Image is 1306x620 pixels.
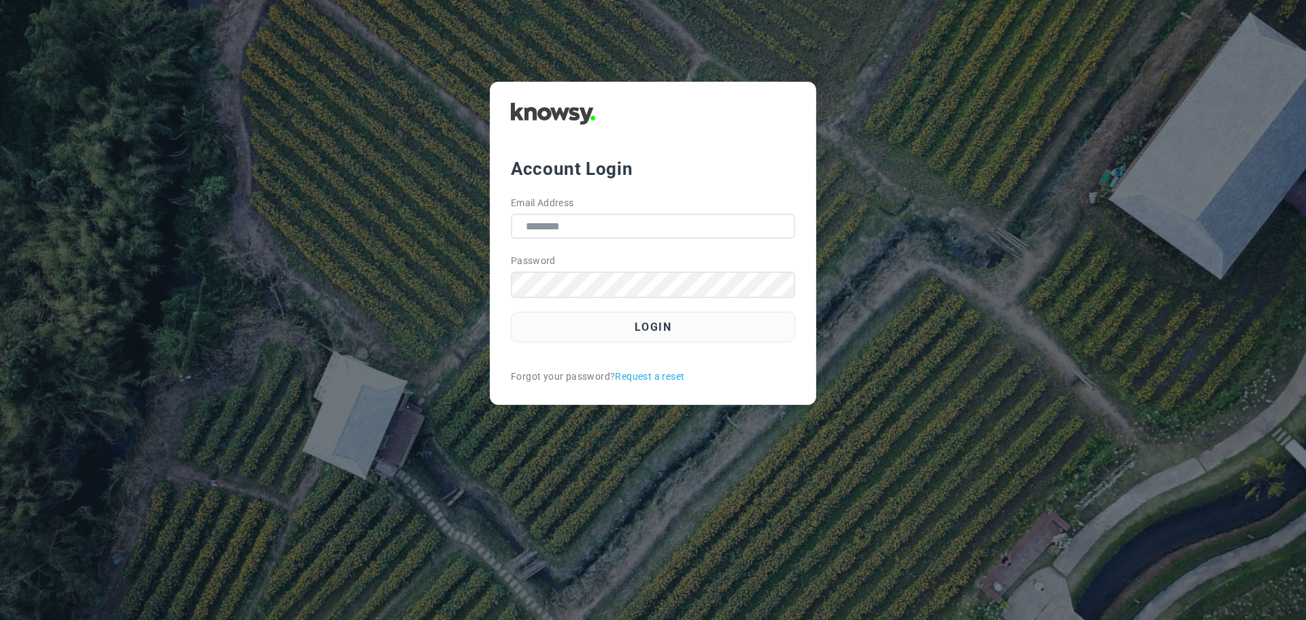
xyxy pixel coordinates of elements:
[511,254,556,268] label: Password
[511,370,795,384] div: Forgot your password?
[511,312,795,342] button: Login
[511,196,574,210] label: Email Address
[511,157,795,181] div: Account Login
[615,370,684,384] a: Request a reset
